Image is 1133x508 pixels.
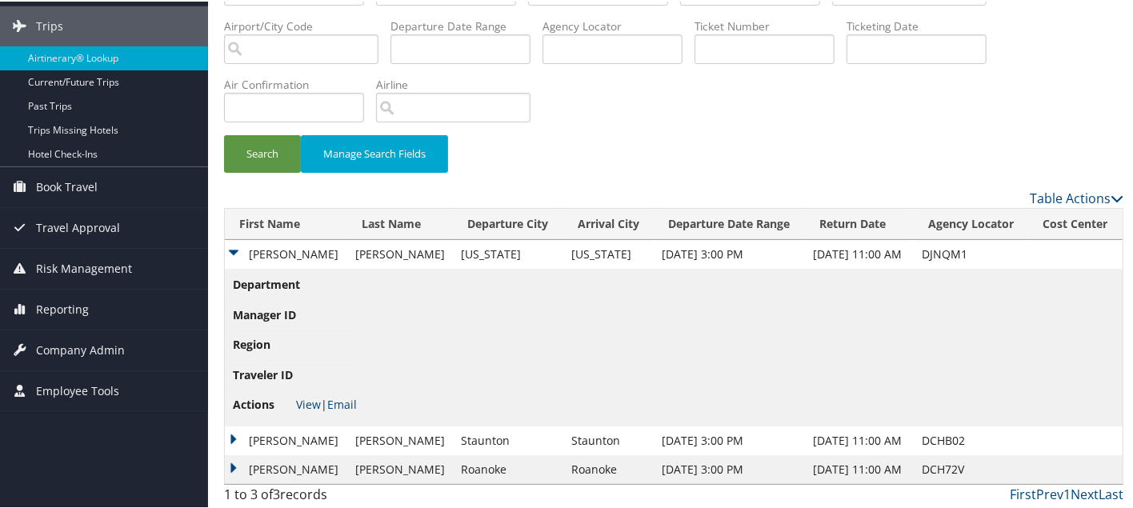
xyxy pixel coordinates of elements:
[563,454,655,482] td: Roanoke
[914,454,1029,482] td: DCH72V
[296,395,321,410] a: View
[233,305,296,322] span: Manager ID
[36,288,89,328] span: Reporting
[563,425,655,454] td: Staunton
[347,425,454,454] td: [PERSON_NAME]
[453,207,563,238] th: Departure City: activate to sort column ascending
[805,454,914,482] td: [DATE] 11:00 AM
[453,454,563,482] td: Roanoke
[36,329,125,369] span: Company Admin
[233,394,293,412] span: Actions
[233,274,300,292] span: Department
[36,247,132,287] span: Risk Management
[301,134,448,171] button: Manage Search Fields
[233,365,293,382] span: Traveler ID
[453,238,563,267] td: [US_STATE]
[914,425,1029,454] td: DCHB02
[347,454,454,482] td: [PERSON_NAME]
[847,17,999,33] label: Ticketing Date
[36,5,63,45] span: Trips
[563,207,655,238] th: Arrival City: activate to sort column ascending
[654,207,805,238] th: Departure Date Range: activate to sort column ascending
[1030,188,1123,206] a: Table Actions
[36,206,120,246] span: Travel Approval
[805,207,914,238] th: Return Date: activate to sort column ascending
[36,166,98,206] span: Book Travel
[224,134,301,171] button: Search
[225,238,347,267] td: [PERSON_NAME]
[563,238,655,267] td: [US_STATE]
[1071,484,1099,502] a: Next
[296,395,357,410] span: |
[224,75,376,91] label: Air Confirmation
[805,425,914,454] td: [DATE] 11:00 AM
[1063,484,1071,502] a: 1
[1036,484,1063,502] a: Prev
[390,17,542,33] label: Departure Date Range
[376,75,542,91] label: Airline
[225,207,347,238] th: First Name: activate to sort column ascending
[453,425,563,454] td: Staunton
[1028,207,1123,238] th: Cost Center: activate to sort column ascending
[233,334,293,352] span: Region
[347,207,454,238] th: Last Name: activate to sort column ascending
[1010,484,1036,502] a: First
[654,454,805,482] td: [DATE] 3:00 PM
[542,17,695,33] label: Agency Locator
[36,370,119,410] span: Employee Tools
[695,17,847,33] label: Ticket Number
[805,238,914,267] td: [DATE] 11:00 AM
[273,484,280,502] span: 3
[224,17,390,33] label: Airport/City Code
[225,425,347,454] td: [PERSON_NAME]
[654,425,805,454] td: [DATE] 3:00 PM
[654,238,805,267] td: [DATE] 3:00 PM
[1099,484,1123,502] a: Last
[914,207,1029,238] th: Agency Locator: activate to sort column ascending
[225,454,347,482] td: [PERSON_NAME]
[327,395,357,410] a: Email
[914,238,1029,267] td: DJNQM1
[347,238,454,267] td: [PERSON_NAME]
